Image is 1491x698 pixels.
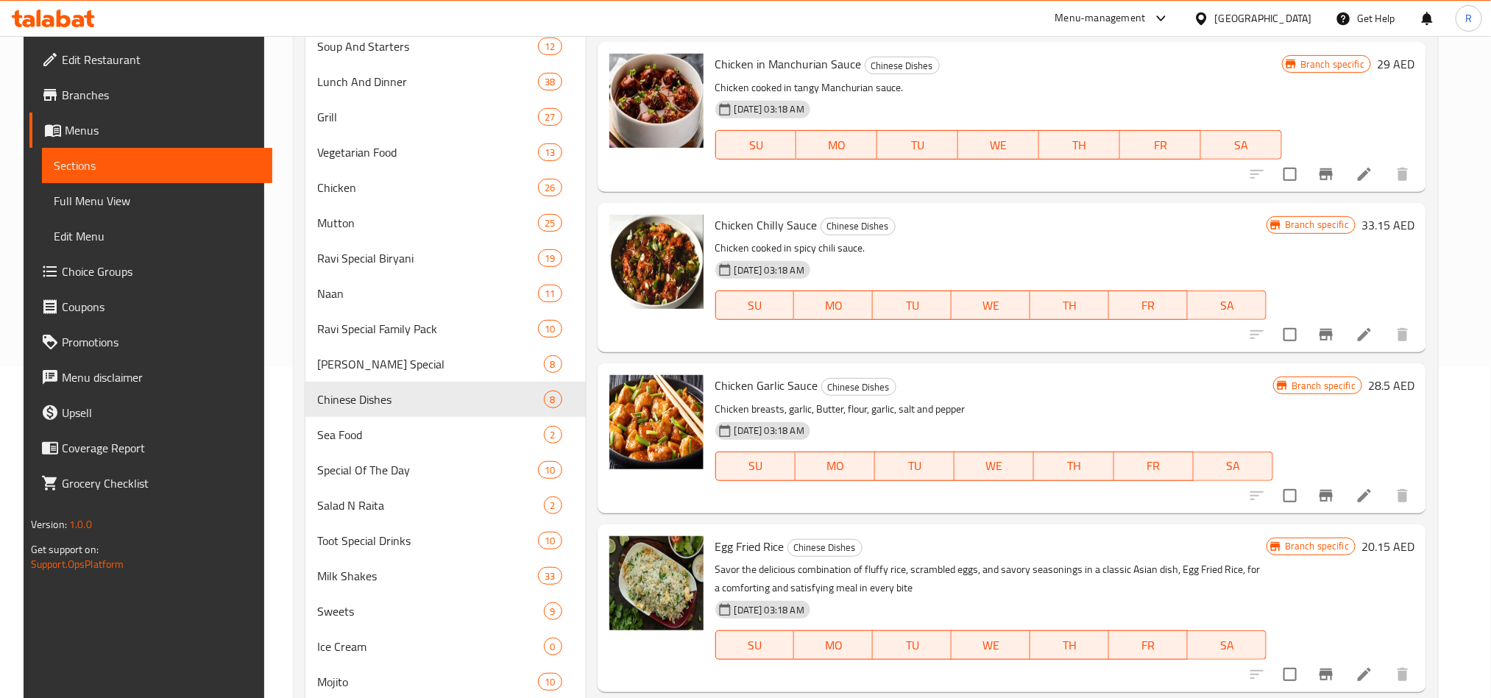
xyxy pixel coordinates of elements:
[317,567,539,585] div: Milk Shakes
[62,439,261,457] span: Coverage Report
[715,374,818,396] span: Chicken Garlic Sauce
[29,324,272,360] a: Promotions
[1126,135,1195,156] span: FR
[305,64,586,99] div: Lunch And Dinner38
[1215,10,1312,26] div: [GEOGRAPHIC_DATA]
[538,73,562,90] div: items
[62,263,261,280] span: Choice Groups
[1109,291,1188,320] button: FR
[800,295,867,316] span: MO
[317,143,539,161] span: Vegetarian Food
[1207,135,1276,156] span: SA
[1275,159,1306,190] span: Select to update
[1194,452,1273,481] button: SA
[305,311,586,346] div: Ravi Special Family Pack10
[317,214,539,232] span: Mutton
[317,391,544,408] span: Chinese Dishes
[317,532,539,549] div: Toot Special Drinks
[879,635,946,656] span: TU
[1385,657,1420,692] button: delete
[54,192,261,210] span: Full Menu View
[715,452,796,481] button: SU
[865,57,939,74] span: Chinese Dishes
[1188,630,1267,660] button: SA
[729,603,810,617] span: [DATE] 03:18 AM
[305,205,586,241] div: Mutton25
[29,360,272,395] a: Menu disclaimer
[538,143,562,161] div: items
[955,452,1034,481] button: WE
[1109,630,1188,660] button: FR
[42,148,272,183] a: Sections
[1201,130,1282,160] button: SA
[305,276,586,311] div: Naan11
[317,285,539,302] span: Naan
[1030,630,1109,660] button: TH
[539,569,561,583] span: 33
[729,102,810,116] span: [DATE] 03:18 AM
[1385,317,1420,352] button: delete
[305,241,586,276] div: Ravi Special Biryani19
[538,38,562,55] div: items
[1295,57,1370,71] span: Branch specific
[1308,317,1344,352] button: Branch-specific-item
[539,322,561,336] span: 10
[317,38,539,55] span: Soup And Starters
[1034,452,1113,481] button: TH
[794,630,873,660] button: MO
[715,535,785,558] span: Egg Fried Rice
[29,113,272,148] a: Menus
[822,379,896,396] span: Chinese Dishes
[317,73,539,90] div: Lunch And Dinner
[1279,218,1355,232] span: Branch specific
[29,42,272,77] a: Edit Restaurant
[539,463,561,477] span: 10
[1115,635,1182,656] span: FR
[960,455,1028,477] span: WE
[545,605,562,619] span: 9
[609,215,704,309] img: Chicken Chilly Sauce
[1036,635,1103,656] span: TH
[539,534,561,548] span: 10
[54,227,261,245] span: Edit Menu
[317,602,544,620] div: Sweets
[1275,659,1306,690] span: Select to update
[62,298,261,316] span: Coupons
[317,355,544,373] div: Ravi Desi Ghee Special
[881,455,949,477] span: TU
[31,540,99,559] span: Get support on:
[317,108,539,126] span: Grill
[544,638,562,655] div: items
[538,179,562,196] div: items
[538,673,562,691] div: items
[317,426,544,444] span: Sea Food
[29,395,272,430] a: Upsell
[539,181,561,195] span: 26
[715,239,1267,257] p: Chicken cooked in spicy chili sauce.
[305,417,586,452] div: Sea Food2
[1039,130,1120,160] button: TH
[1114,452,1194,481] button: FR
[544,602,562,620] div: items
[1120,455,1188,477] span: FR
[305,99,586,135] div: Grill27
[544,496,562,514] div: items
[1356,165,1373,183] a: Edit menu item
[1279,539,1355,553] span: Branch specific
[873,291,952,320] button: TU
[538,461,562,479] div: items
[42,218,272,254] a: Edit Menu
[62,404,261,421] span: Upsell
[538,285,562,302] div: items
[715,130,797,160] button: SU
[538,320,562,338] div: items
[29,430,272,466] a: Coverage Report
[958,130,1039,160] button: WE
[317,320,539,338] div: Ravi Special Family Pack
[1275,319,1306,350] span: Select to update
[1361,536,1414,557] h6: 20.15 AED
[1194,635,1261,656] span: SA
[873,630,952,660] button: TU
